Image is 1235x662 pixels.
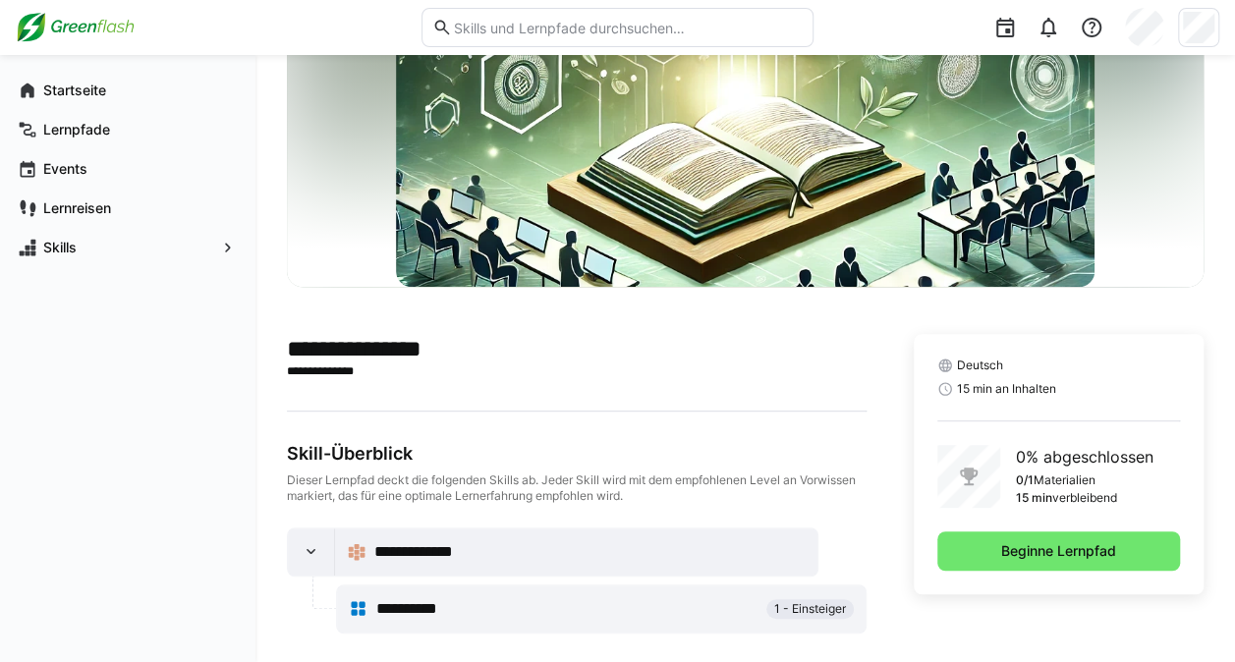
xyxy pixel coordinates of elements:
p: 0/1 [1016,472,1034,488]
p: 0% abgeschlossen [1016,445,1153,469]
span: Beginne Lernpfad [998,541,1119,561]
span: 1 - Einsteiger [774,601,846,617]
p: 15 min [1016,490,1052,506]
span: Deutsch [957,358,1003,373]
p: Materialien [1034,472,1095,488]
p: verbleibend [1052,490,1117,506]
button: Beginne Lernpfad [937,531,1180,571]
div: Skill-Überblick [287,443,867,465]
span: 15 min an Inhalten [957,381,1056,397]
input: Skills und Lernpfade durchsuchen… [452,19,803,36]
div: Dieser Lernpfad deckt die folgenden Skills ab. Jeder Skill wird mit dem empfohlenen Level an Vorw... [287,472,867,504]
